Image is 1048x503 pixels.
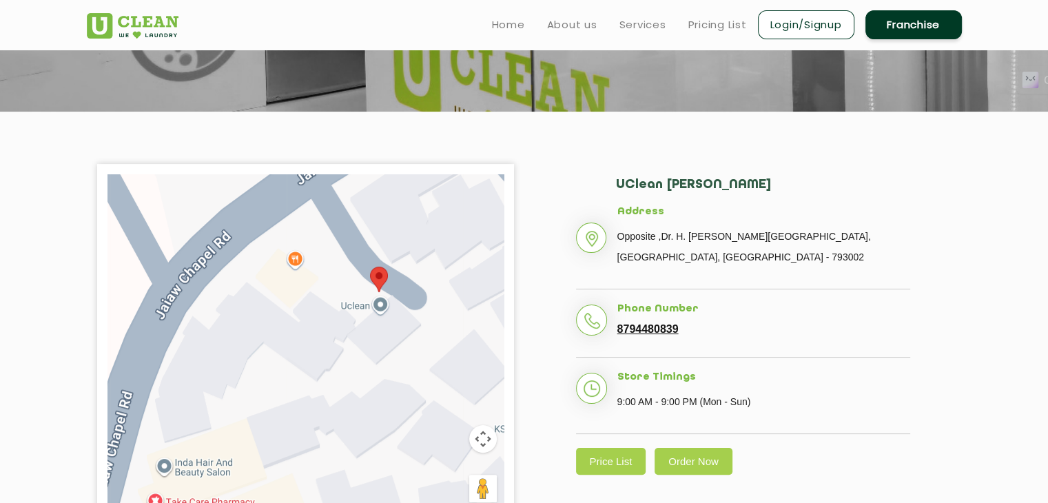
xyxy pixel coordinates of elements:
[617,303,910,316] h5: Phone Number
[617,323,679,336] a: 8794480839
[758,10,854,39] a: Login/Signup
[469,475,497,502] button: Drag Pegman onto the map to open Street View
[617,391,910,412] p: 9:00 AM - 9:00 PM (Mon - Sun)
[87,13,178,39] img: UClean Laundry and Dry Cleaning
[576,448,646,475] a: Price List
[688,17,747,33] a: Pricing List
[469,425,497,453] button: Map camera controls
[617,226,910,267] p: Opposite ,Dr. H. [PERSON_NAME][GEOGRAPHIC_DATA], [GEOGRAPHIC_DATA], [GEOGRAPHIC_DATA] - 793002
[617,206,910,218] h5: Address
[655,448,732,475] a: Order Now
[617,371,910,384] h5: Store Timings
[547,17,597,33] a: About us
[616,178,910,206] h2: UClean [PERSON_NAME]
[492,17,525,33] a: Home
[619,17,666,33] a: Services
[865,10,962,39] a: Franchise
